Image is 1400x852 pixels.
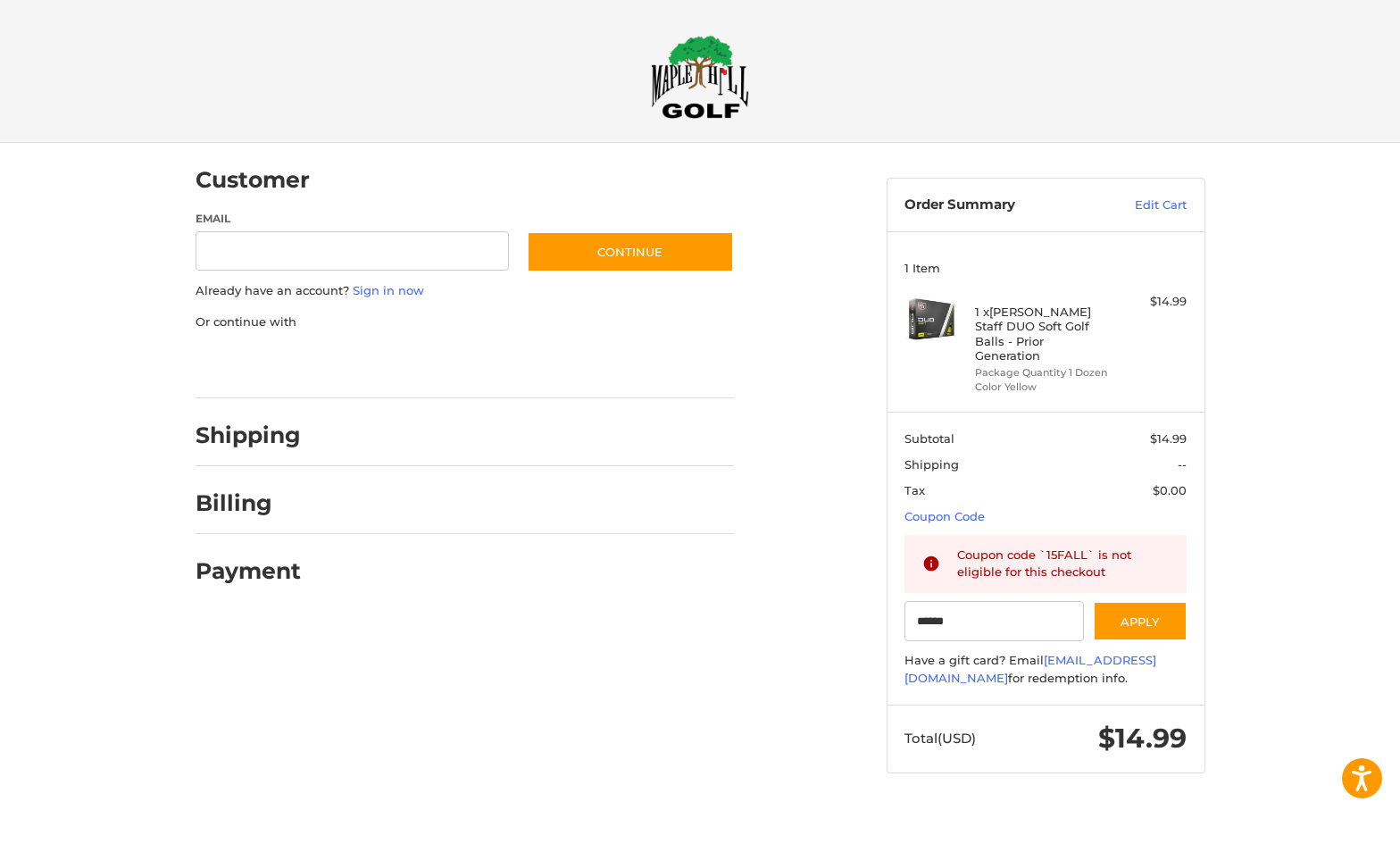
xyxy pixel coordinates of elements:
[1116,293,1187,311] div: $14.99
[341,348,475,380] iframe: PayPal-paylater
[957,547,1170,581] div: Coupon code `15FALL` is not eligible for this checkout
[196,282,734,300] p: Already have an account?
[975,365,1112,380] li: Package Quantity 1 Dozen
[904,431,954,446] span: Subtotal
[904,483,925,497] span: Tax
[904,509,985,523] a: Coupon Code
[189,348,323,380] iframe: PayPal-paypal
[904,261,1187,275] h3: 1 Item
[492,348,626,380] iframe: PayPal-venmo
[651,35,749,119] img: Maple Hill Golf
[1178,457,1187,472] span: --
[353,283,424,297] a: Sign in now
[527,231,734,272] button: Continue
[196,489,300,517] h2: Billing
[1093,601,1187,641] button: Apply
[196,557,301,585] h2: Payment
[196,211,510,227] label: Email
[904,653,1156,685] a: [EMAIL_ADDRESS][DOMAIN_NAME]
[196,422,301,449] h2: Shipping
[196,166,310,194] h2: Customer
[1150,431,1187,446] span: $14.99
[904,196,1096,214] h3: Order Summary
[975,380,1112,395] li: Color Yellow
[904,457,959,472] span: Shipping
[1096,196,1187,214] a: Edit Cart
[975,305,1112,363] h4: 1 x [PERSON_NAME] Staff DUO Soft Golf Balls - Prior Generation
[1098,722,1187,755] span: $14.99
[904,730,976,747] span: Total (USD)
[904,601,1084,641] input: Gift Certificate or Coupon Code
[904,652,1187,687] div: Have a gift card? Email for redemption info.
[196,313,734,331] p: Or continue with
[1153,483,1187,497] span: $0.00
